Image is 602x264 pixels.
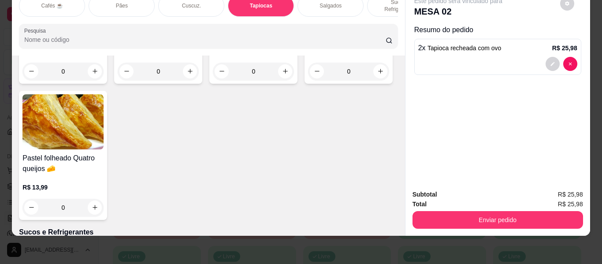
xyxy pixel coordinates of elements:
p: R$ 13,99 [22,183,104,192]
span: R$ 25,98 [558,199,583,209]
button: Enviar pedido [412,211,583,229]
button: increase-product-quantity [88,64,102,78]
button: decrease-product-quantity [119,64,134,78]
button: increase-product-quantity [373,64,387,78]
span: Tapioca recheada com ovo [427,45,501,52]
input: Pesquisa [24,35,386,44]
button: decrease-product-quantity [546,57,560,71]
button: decrease-product-quantity [563,57,577,71]
p: Tapiocas [250,2,272,9]
img: product-image [22,94,104,149]
p: MESA 02 [414,5,502,18]
strong: Subtotal [412,191,437,198]
button: decrease-product-quantity [24,64,38,78]
p: Salgados [320,2,342,9]
p: Resumo do pedido [414,25,581,35]
button: increase-product-quantity [183,64,197,78]
p: Cuscuz. [182,2,201,9]
button: increase-product-quantity [88,201,102,215]
button: decrease-product-quantity [24,201,38,215]
p: 2 x [418,43,502,53]
button: increase-product-quantity [278,64,292,78]
p: R$ 25,98 [552,44,577,52]
label: Pesquisa [24,27,49,34]
p: Pães [116,2,128,9]
p: Cafés ☕ [41,2,63,9]
h4: Pastel folheado Quatro queijos 🧀 [22,153,104,174]
button: decrease-product-quantity [310,64,324,78]
strong: Total [412,201,427,208]
span: R$ 25,98 [558,190,583,199]
button: decrease-product-quantity [215,64,229,78]
p: Sucos e Refrigerantes [19,227,398,238]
